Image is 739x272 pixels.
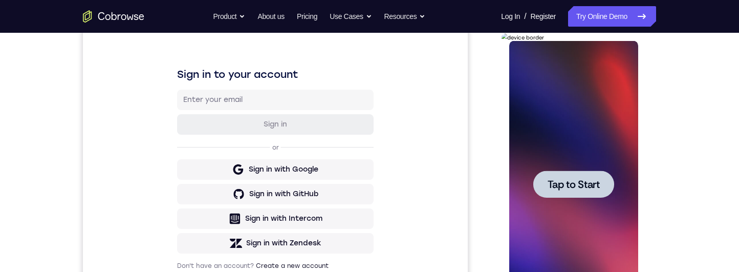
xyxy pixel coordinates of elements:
[32,137,113,164] button: Tap to Start
[166,168,235,178] div: Sign in with Google
[94,162,291,183] button: Sign in with Google
[166,192,235,202] div: Sign in with GitHub
[94,236,291,257] button: Sign in with Zendesk
[100,98,285,108] input: Enter your email
[94,70,291,85] h1: Sign in to your account
[83,10,144,23] a: Go to the home page
[384,6,426,27] button: Resources
[531,6,556,27] a: Register
[46,146,98,156] span: Tap to Start
[94,117,291,138] button: Sign in
[163,241,238,252] div: Sign in with Zendesk
[187,147,198,155] p: or
[257,6,284,27] a: About us
[524,10,526,23] span: /
[213,6,246,27] button: Product
[94,187,291,207] button: Sign in with GitHub
[330,6,372,27] button: Use Cases
[501,6,520,27] a: Log In
[162,217,240,227] div: Sign in with Intercom
[297,6,317,27] a: Pricing
[94,212,291,232] button: Sign in with Intercom
[568,6,656,27] a: Try Online Demo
